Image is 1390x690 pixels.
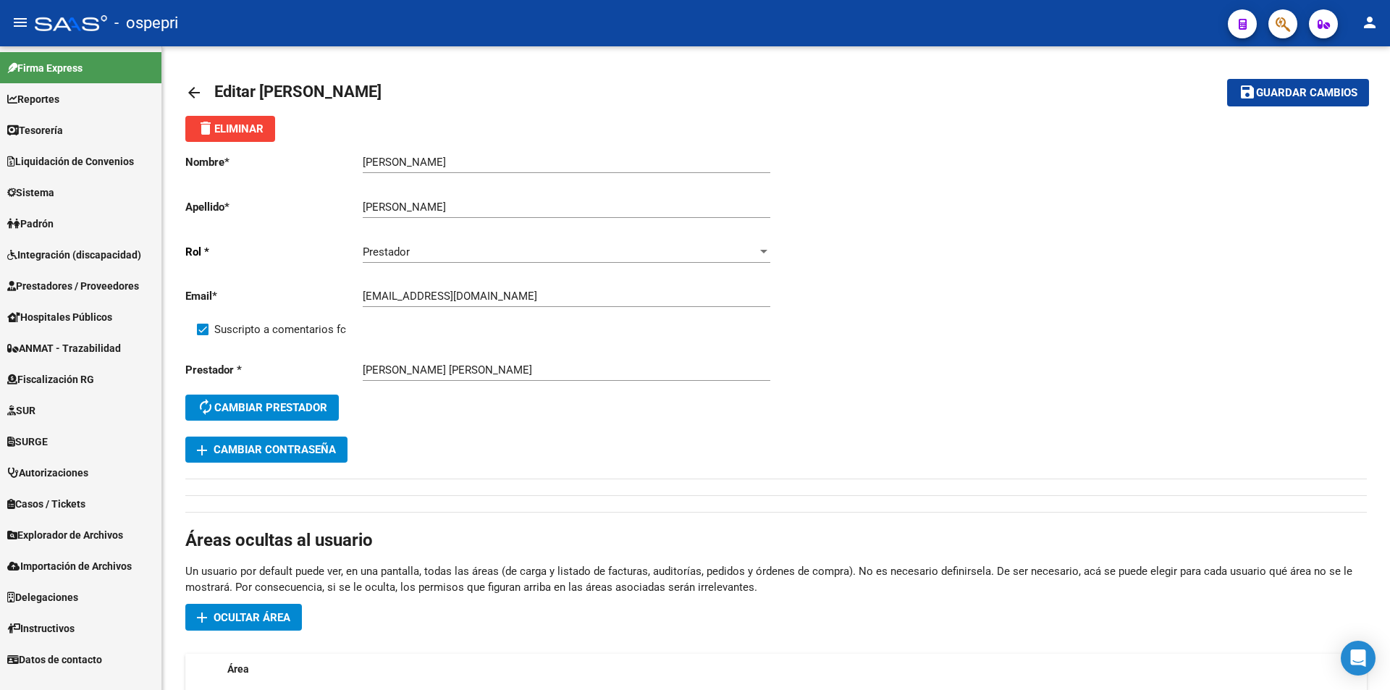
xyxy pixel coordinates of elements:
mat-icon: save [1239,83,1256,101]
span: SURGE [7,434,48,450]
span: Eliminar [197,122,264,135]
span: SUR [7,403,35,418]
span: Integración (discapacidad) [7,247,141,263]
mat-icon: delete [197,119,214,137]
span: Prestadores / Proveedores [7,278,139,294]
p: Prestador * [185,362,363,378]
span: Hospitales Públicos [7,309,112,325]
p: Email [185,288,363,304]
span: - ospepri [114,7,178,39]
p: Rol * [185,244,363,260]
span: Fiscalización RG [7,371,94,387]
div: Open Intercom Messenger [1341,641,1376,676]
mat-icon: autorenew [197,398,214,416]
button: Ocultar área [185,604,302,631]
p: Un usuario por default puede ver, en una pantalla, todas las áreas (de carga y listado de factura... [185,563,1367,595]
mat-icon: person [1361,14,1378,31]
span: Guardar cambios [1256,87,1357,100]
span: Firma Express [7,60,83,76]
span: Editar [PERSON_NAME] [214,83,382,101]
span: Liquidación de Convenios [7,153,134,169]
p: Nombre [185,154,363,170]
span: Suscripto a comentarios fc [214,321,346,338]
span: Prestador [363,245,410,258]
h1: Áreas ocultas al usuario [185,529,1367,552]
span: Casos / Tickets [7,496,85,512]
span: Explorador de Archivos [7,527,123,543]
span: Reportes [7,91,59,107]
span: Cambiar Contraseña [197,443,336,456]
span: Padrón [7,216,54,232]
mat-icon: arrow_back [185,84,203,101]
mat-icon: add [193,442,211,459]
button: Cambiar Contraseña [185,437,347,463]
span: Datos de contacto [7,652,102,668]
span: Ocultar área [214,611,290,624]
span: Sistema [7,185,54,201]
span: Autorizaciones [7,465,88,481]
span: ANMAT - Trazabilidad [7,340,121,356]
p: Apellido [185,199,363,215]
button: Guardar cambios [1227,79,1369,106]
span: Importación de Archivos [7,558,132,574]
span: Cambiar prestador [197,401,327,414]
span: Tesorería [7,122,63,138]
mat-icon: menu [12,14,29,31]
span: Área [227,663,249,675]
button: Cambiar prestador [185,395,339,421]
datatable-header-cell: Área [222,654,1356,685]
span: Delegaciones [7,589,78,605]
span: Instructivos [7,620,75,636]
mat-icon: add [193,609,211,626]
button: Eliminar [185,116,275,142]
